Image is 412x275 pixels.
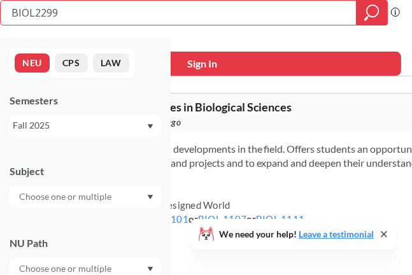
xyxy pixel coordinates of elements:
svg: Dropdown arrow [147,195,153,200]
div: Dropdown arrow [10,186,161,208]
div: Fall 2025 [13,118,146,132]
span: BIOL 2299 : Inquiries in Biological Sciences [80,100,292,114]
button: Sign In [3,52,401,76]
input: Choose one or multiple [13,189,120,204]
a: BIOL 1107 [198,213,246,225]
span: Natural/Designed World [121,199,231,211]
div: NUPaths: Prerequisites: or or Corequisites: Course fees: [80,198,305,254]
input: Class, professor, course number, "phrase" [10,2,347,24]
a: BIOL 1111 [256,213,304,225]
svg: magnifying glass [364,4,380,22]
button: LAW [93,53,129,73]
span: We need your help! [219,230,374,239]
div: Fall 2025Dropdown arrow [10,115,161,136]
svg: Dropdown arrow [147,267,153,272]
svg: Dropdown arrow [147,124,153,129]
div: NU Path [10,236,161,250]
div: Semesters [10,94,161,108]
button: CPS [55,53,88,73]
a: Leave a testimonial [299,229,374,239]
button: NEU [15,53,50,73]
div: Subject [10,164,161,178]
